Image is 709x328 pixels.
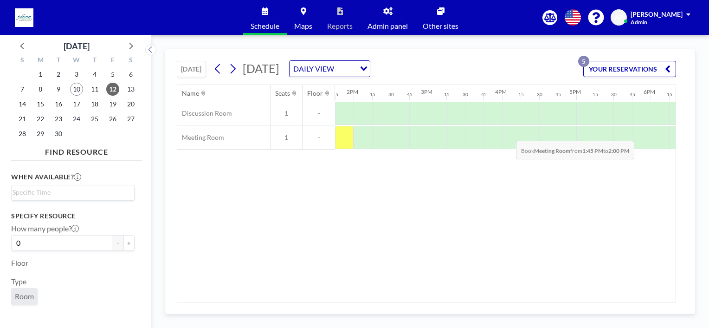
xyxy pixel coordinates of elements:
span: Thursday, September 25, 2025 [88,112,101,125]
span: Monday, September 1, 2025 [34,68,47,81]
div: Seats [275,89,290,98]
div: 30 [388,92,394,98]
div: Search for option [12,185,134,199]
span: Room [15,292,34,301]
div: 45 [333,92,338,98]
span: 1 [271,133,302,142]
span: Friday, September 12, 2025 [106,83,119,96]
div: 5PM [569,88,581,95]
span: Wednesday, September 10, 2025 [70,83,83,96]
span: 1 [271,109,302,118]
span: Saturday, September 13, 2025 [124,83,137,96]
span: Admin [631,19,647,26]
input: Search for option [337,63,354,75]
span: Monday, September 15, 2025 [34,98,47,111]
div: Floor [307,89,323,98]
span: [PERSON_NAME] [631,10,683,18]
div: M [32,55,50,67]
span: Saturday, September 27, 2025 [124,112,137,125]
span: Sunday, September 7, 2025 [16,83,29,96]
span: Admin panel [367,22,408,30]
span: Sunday, September 21, 2025 [16,112,29,125]
span: Tuesday, September 23, 2025 [52,112,65,125]
div: 15 [444,92,450,98]
img: organization-logo [15,8,33,27]
div: [DATE] [64,39,90,52]
p: 5 [578,56,589,67]
span: Thursday, September 18, 2025 [88,98,101,111]
div: S [13,55,32,67]
button: YOUR RESERVATIONS5 [583,61,676,77]
span: [DATE] [243,61,279,75]
span: Tuesday, September 9, 2025 [52,83,65,96]
span: Tuesday, September 30, 2025 [52,127,65,140]
button: + [123,235,135,251]
span: Saturday, September 6, 2025 [124,68,137,81]
div: 30 [463,92,468,98]
label: Type [11,277,26,286]
div: 15 [593,92,598,98]
span: Discussion Room [177,109,232,118]
span: AP [614,13,623,22]
div: 15 [370,92,375,98]
span: Book from to [516,141,634,159]
input: Search for option [13,187,129,197]
b: 2:00 PM [608,147,629,154]
label: How many people? [11,224,79,233]
div: 6PM [644,88,655,95]
div: 15 [667,92,672,98]
span: Friday, September 19, 2025 [106,98,119,111]
div: F [103,55,122,67]
span: Monday, September 8, 2025 [34,83,47,96]
div: S [122,55,140,67]
span: Friday, September 5, 2025 [106,68,119,81]
span: Friday, September 26, 2025 [106,112,119,125]
span: Meeting Room [177,133,224,142]
button: - [112,235,123,251]
span: - [303,133,335,142]
h4: FIND RESOURCE [11,144,142,157]
div: 4PM [495,88,507,95]
div: Search for option [290,61,370,77]
span: - [303,109,335,118]
span: Thursday, September 11, 2025 [88,83,101,96]
div: 45 [630,92,635,98]
div: 2PM [347,88,358,95]
b: 1:45 PM [582,147,603,154]
div: 45 [407,92,413,98]
span: Reports [327,22,353,30]
button: [DATE] [177,61,206,77]
span: Other sites [423,22,458,30]
div: 30 [611,92,617,98]
span: Tuesday, September 2, 2025 [52,68,65,81]
span: Monday, September 29, 2025 [34,127,47,140]
div: W [68,55,86,67]
div: 45 [555,92,561,98]
div: 45 [481,92,487,98]
h3: Specify resource [11,212,135,220]
span: Schedule [251,22,279,30]
label: Floor [11,258,28,268]
div: 15 [518,92,524,98]
span: Wednesday, September 24, 2025 [70,112,83,125]
div: T [85,55,103,67]
span: Sunday, September 14, 2025 [16,98,29,111]
span: Maps [294,22,312,30]
div: T [50,55,68,67]
span: Sunday, September 28, 2025 [16,127,29,140]
div: 3PM [421,88,432,95]
span: Saturday, September 20, 2025 [124,98,137,111]
span: Monday, September 22, 2025 [34,112,47,125]
span: Thursday, September 4, 2025 [88,68,101,81]
span: Wednesday, September 17, 2025 [70,98,83,111]
div: 30 [537,92,542,98]
b: Meeting Room [534,147,570,154]
span: Tuesday, September 16, 2025 [52,98,65,111]
div: Name [182,89,199,98]
span: DAILY VIEW [291,63,336,75]
span: Wednesday, September 3, 2025 [70,68,83,81]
